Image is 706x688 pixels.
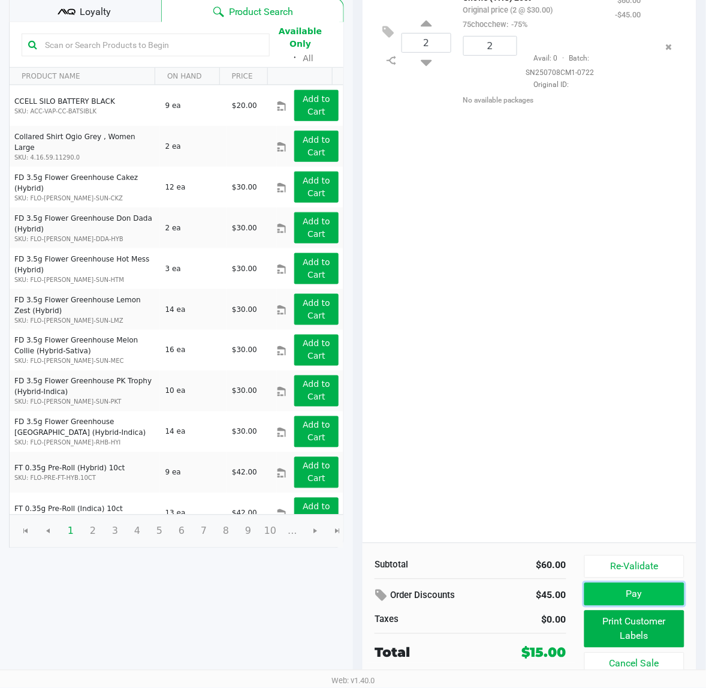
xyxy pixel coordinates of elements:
[303,380,330,402] app-button-loader: Add to Cart
[82,520,104,543] span: Page 2
[616,10,641,19] small: -$45.00
[232,509,257,518] span: $42.00
[232,101,257,110] span: $20.00
[160,411,227,452] td: 14 ea
[303,217,330,239] app-button-loader: Add to Cart
[294,457,339,488] button: Add to Cart
[14,275,155,284] p: SKU: FLO-[PERSON_NAME]-SUN-HTM
[14,107,155,116] p: SKU: ACC-VAP-CC-BATSIBLK
[303,52,313,65] button: All
[10,167,160,208] td: FD 3.5g Flower Greenhouse Cakez (Hybrid)
[40,36,263,54] input: Scan or Search Products to Begin
[155,68,219,85] th: ON HAND
[10,85,160,126] td: CCELL SILO BATTERY BLACK
[375,585,496,607] div: Order Discounts
[160,371,227,411] td: 10 ea
[14,398,155,407] p: SKU: FLO-[PERSON_NAME]-SUN-PKT
[375,643,490,663] div: Total
[303,339,330,361] app-button-loader: Add to Cart
[294,498,339,529] button: Add to Cart
[479,613,566,627] div: $0.00
[237,520,260,543] span: Page 9
[59,520,82,543] span: Page 1
[14,153,155,162] p: SKU: 4.16.59.11290.0
[294,253,339,284] button: Add to Cart
[215,520,237,543] span: Page 8
[303,502,330,524] app-button-loader: Add to Cart
[104,520,126,543] span: Page 3
[10,126,160,167] td: Collared Shirt Ogio Grey , Women Large
[14,235,155,244] p: SKU: FLO-[PERSON_NAME]-DDA-HYB
[558,54,569,62] span: ·
[14,357,155,366] p: SKU: FLO-[PERSON_NAME]-SUN-MEC
[14,316,155,325] p: SKU: FLO-[PERSON_NAME]-SUN-LMZ
[160,289,227,330] td: 14 ea
[160,167,227,208] td: 12 ea
[259,520,282,543] span: Page 10
[526,79,641,90] span: Original ID:
[463,20,528,29] small: 75chocchew:
[303,420,330,443] app-button-loader: Add to Cart
[10,452,160,493] td: FT 0.35g Pre-Roll (Hybrid) 10ct
[463,95,678,106] div: No available packages
[219,68,268,85] th: PRICE
[10,330,160,371] td: FD 3.5g Flower Greenhouse Melon Collie (Hybrid-Sativa)
[584,653,684,675] button: Cancel Sale
[584,555,684,578] button: Re-Validate
[294,90,339,121] button: Add to Cart
[232,468,257,477] span: $42.00
[160,126,227,167] td: 2 ea
[381,53,402,68] inline-svg: Split item qty to new line
[10,68,343,515] div: Data table
[304,520,327,543] span: Go to the next page
[80,5,111,19] span: Loyalty
[14,194,155,203] p: SKU: FLO-[PERSON_NAME]-SUN-CKZ
[294,335,339,366] button: Add to Cart
[294,416,339,447] button: Add to Cart
[375,558,461,572] div: Subtotal
[232,346,257,354] span: $30.00
[310,527,320,536] span: Go to the next page
[160,330,227,371] td: 16 ea
[10,68,155,85] th: PRODUCT NAME
[526,54,595,77] span: Avail: 0 Batch: SN250708CM1-0722
[303,176,330,198] app-button-loader: Add to Cart
[333,527,342,536] span: Go to the last page
[288,52,303,64] span: ᛫
[14,474,155,483] p: SKU: FLO-PRE-FT-HYB.10CT
[281,520,304,543] span: Page 11
[303,461,330,483] app-button-loader: Add to Cart
[522,643,566,663] div: $15.00
[294,294,339,325] button: Add to Cart
[375,613,461,627] div: Taxes
[43,527,53,536] span: Go to the previous page
[584,583,684,606] button: Pay
[584,611,684,648] button: Print Customer Labels
[479,558,566,573] div: $60.00
[148,520,171,543] span: Page 5
[14,520,37,543] span: Go to the first page
[331,677,375,686] span: Web: v1.40.0
[232,387,257,395] span: $30.00
[160,85,227,126] td: 9 ea
[294,131,339,162] button: Add to Cart
[509,20,528,29] span: -75%
[232,428,257,436] span: $30.00
[326,520,349,543] span: Go to the last page
[10,371,160,411] td: FD 3.5g Flower Greenhouse PK Trophy (Hybrid-Indica)
[303,298,330,320] app-button-loader: Add to Cart
[232,224,257,232] span: $30.00
[126,520,149,543] span: Page 4
[21,527,31,536] span: Go to the first page
[37,520,59,543] span: Go to the previous page
[160,248,227,289] td: 3 ea
[232,183,257,191] span: $30.00
[10,289,160,330] td: FD 3.5g Flower Greenhouse Lemon Zest (Hybrid)
[303,257,330,280] app-button-loader: Add to Cart
[10,208,160,248] td: FD 3.5g Flower Greenhouse Don Dada (Hybrid)
[14,438,155,447] p: SKU: FLO-[PERSON_NAME]-RHB-HYI
[463,5,553,14] small: Original price (2 @ $30.00)
[10,493,160,534] td: FT 0.35g Pre-Roll (Indica) 10ct
[10,411,160,452] td: FD 3.5g Flower Greenhouse [GEOGRAPHIC_DATA] (Hybrid-Indica)
[303,135,330,157] app-button-loader: Add to Cart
